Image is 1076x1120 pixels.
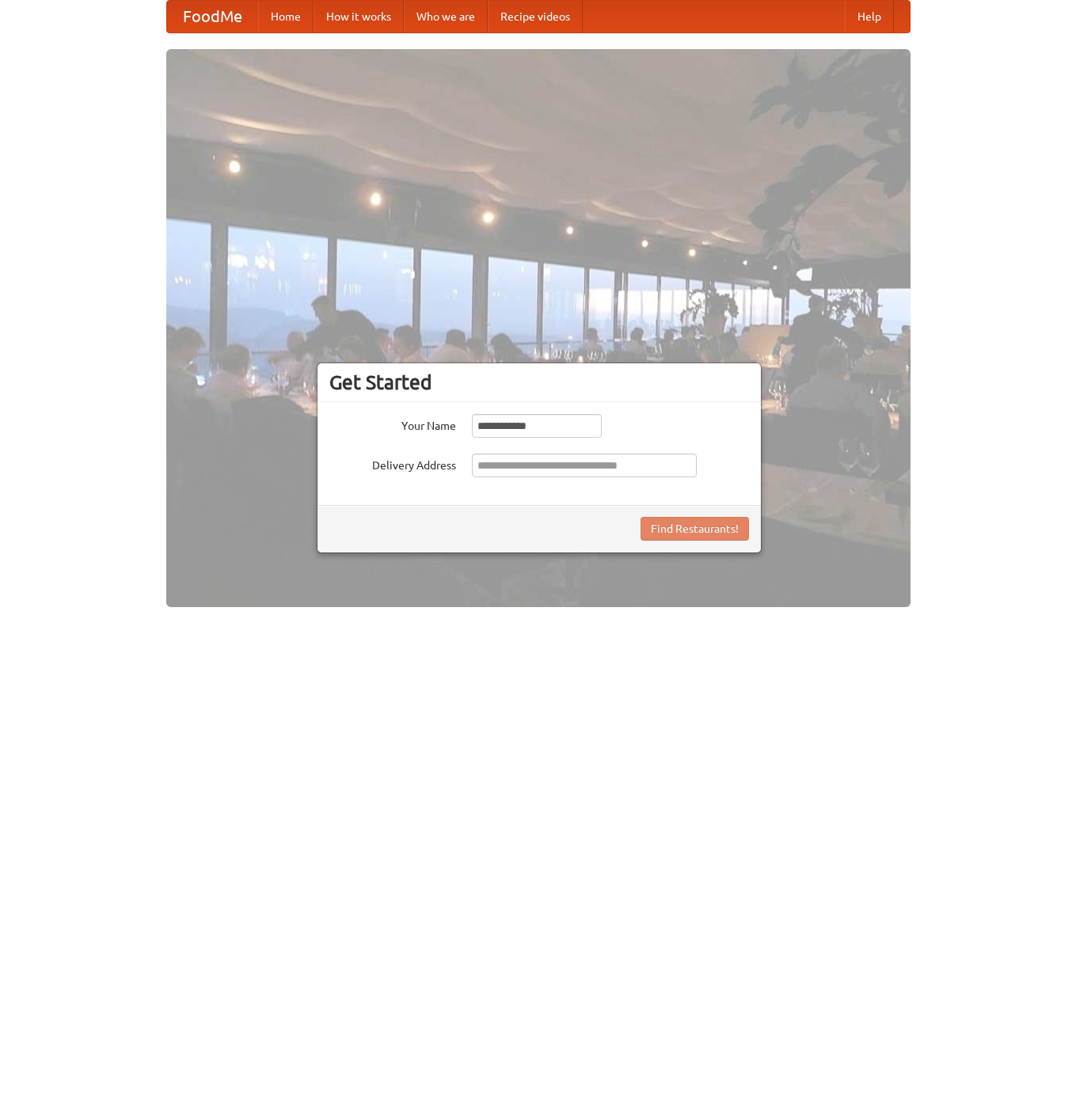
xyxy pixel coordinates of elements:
[314,1,404,32] a: How it works
[845,1,894,32] a: Help
[329,454,456,473] label: Delivery Address
[488,1,583,32] a: Recipe videos
[258,1,314,32] a: Home
[329,414,456,434] label: Your Name
[329,370,749,394] h3: Get Started
[167,1,258,32] a: FoodMe
[404,1,488,32] a: Who we are
[641,517,749,541] button: Find Restaurants!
